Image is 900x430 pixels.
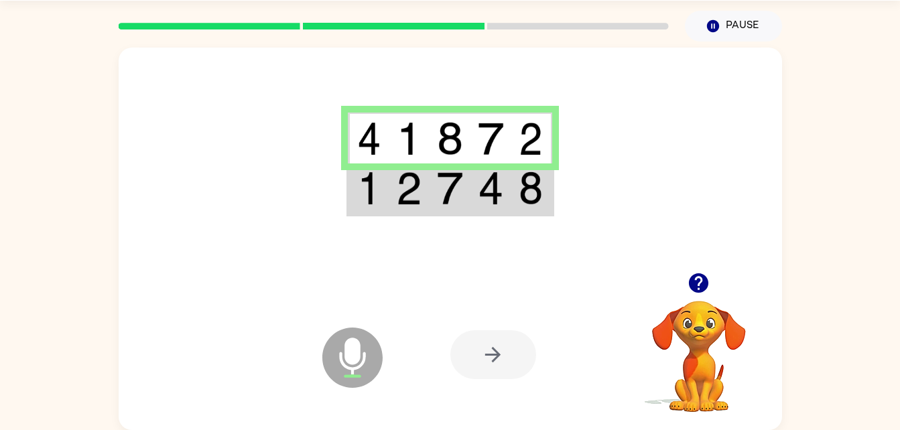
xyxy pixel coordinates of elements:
[396,122,422,155] img: 1
[519,122,543,155] img: 2
[357,122,381,155] img: 4
[478,171,503,205] img: 4
[478,122,503,155] img: 7
[632,280,766,414] video: Your browser must support playing .mp4 files to use Literably. Please try using another browser.
[519,171,543,205] img: 8
[437,122,462,155] img: 8
[396,171,422,205] img: 2
[685,11,782,42] button: Pause
[437,171,462,205] img: 7
[357,171,381,205] img: 1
